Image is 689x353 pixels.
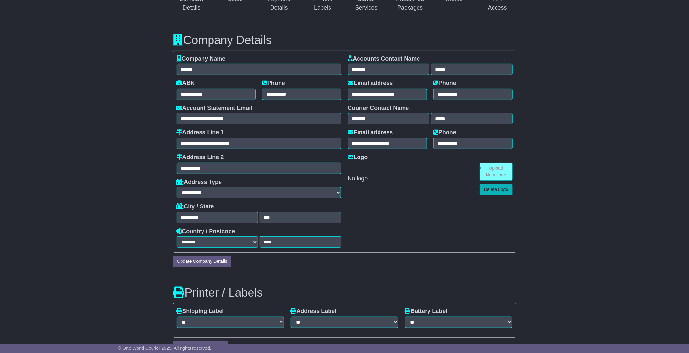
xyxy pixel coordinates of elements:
[348,55,420,62] label: Accounts Contact Name
[348,175,368,182] span: No logo
[177,179,222,186] label: Address Type
[433,80,456,87] label: Phone
[348,154,368,161] label: Logo
[177,203,214,210] label: City / State
[173,256,232,267] button: Update Company Details
[177,105,252,112] label: Account Statement Email
[177,55,226,62] label: Company Name
[262,80,285,87] label: Phone
[173,341,228,352] button: Update Printer Settings
[173,286,516,299] h3: Printer / Labels
[173,34,516,47] h3: Company Details
[177,154,224,161] label: Address Line 2
[291,308,337,315] label: Address Label
[177,308,224,315] label: Shipping Label
[348,80,393,87] label: Email address
[348,129,393,136] label: Email address
[480,163,513,181] a: Upload New Logo
[177,80,195,87] label: ABN
[433,129,456,136] label: Phone
[177,129,224,136] label: Address Line 1
[405,308,448,315] label: Battery Label
[177,228,235,235] label: Country / Postcode
[348,105,409,112] label: Courier Contact Name
[118,346,211,351] span: © One World Courier 2025. All rights reserved.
